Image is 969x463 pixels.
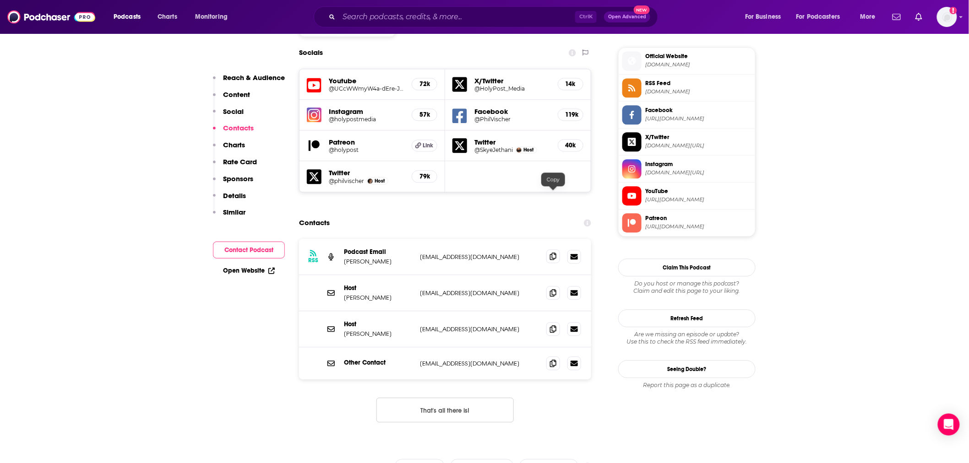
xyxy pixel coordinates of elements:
[618,280,756,287] span: Do you host or manage this podcast?
[213,124,254,140] button: Contacts
[344,284,413,292] p: Host
[329,178,364,184] a: @philvischer
[622,159,751,178] a: Instagram[DOMAIN_NAME][URL]
[223,174,253,183] p: Sponsors
[420,360,539,367] p: [EMAIL_ADDRESS][DOMAIN_NAME]
[223,107,244,116] p: Social
[307,108,321,122] img: iconImage
[107,10,152,24] button: open menu
[420,253,539,261] p: [EMAIL_ADDRESS][DOMAIN_NAME]
[790,10,854,24] button: open menu
[950,7,957,14] svg: Add a profile image
[223,140,245,149] p: Charts
[213,191,246,208] button: Details
[152,10,183,24] a: Charts
[645,187,751,195] span: YouTube
[223,157,257,166] p: Rate Card
[213,174,253,191] button: Sponsors
[213,157,257,174] button: Rate Card
[419,172,430,180] h5: 79k
[645,133,751,141] span: X/Twitter
[645,160,751,168] span: Instagram
[223,191,246,200] p: Details
[645,88,751,95] span: thephilvischerpodcast.libsyn.com
[195,11,228,23] span: Monitoring
[618,360,756,378] a: Seeing Double?
[474,76,550,85] h5: X/Twitter
[423,142,434,149] span: Link
[622,213,751,232] a: Patreon[URL][DOMAIN_NAME]
[329,146,404,153] a: @holypost
[344,294,413,301] p: [PERSON_NAME]
[645,52,751,60] span: Official Website
[889,9,904,25] a: Show notifications dropdown
[329,107,404,116] h5: Instagram
[618,331,756,345] div: Are we missing an episode or update? Use this to check the RSS feed immediately.
[618,309,756,327] button: Refresh Feed
[474,107,550,116] h5: Facebook
[344,330,413,338] p: [PERSON_NAME]
[622,105,751,124] a: Facebook[URL][DOMAIN_NAME]
[645,115,751,122] span: https://www.facebook.com/PhilVischer
[329,76,404,85] h5: Youtube
[412,140,437,151] a: Link
[474,138,550,146] h5: Twitter
[575,11,597,23] span: Ctrl K
[645,106,751,114] span: Facebook
[645,214,751,222] span: Patreon
[339,10,575,24] input: Search podcasts, credits, & more...
[420,325,539,333] p: [EMAIL_ADDRESS][DOMAIN_NAME]
[622,51,751,70] a: Official Website[DOMAIN_NAME]
[213,107,244,124] button: Social
[213,140,245,157] button: Charts
[622,132,751,151] a: X/Twitter[DOMAIN_NAME][URL]
[645,79,751,87] span: RSS Feed
[854,10,887,24] button: open menu
[368,178,373,183] img: Phil Vischer
[223,267,275,275] a: Open Website
[618,280,756,295] div: Claim and edit this page to your liking.
[7,8,95,26] img: Podchaser - Follow, Share and Rate Podcasts
[474,116,550,123] a: @PhilVischer
[419,111,430,118] h5: 57k
[541,172,565,186] div: Copy
[618,382,756,389] div: Report this page as a duplicate.
[213,242,285,258] button: Contact Podcast
[344,359,413,366] p: Other Contact
[937,7,957,27] span: Logged in as eerdmans
[419,80,430,88] h5: 72k
[376,398,514,422] button: Nothing here.
[796,11,840,23] span: For Podcasters
[213,208,245,225] button: Similar
[474,146,513,153] a: @SkyeJethani
[634,5,650,14] span: New
[329,116,404,123] a: @holypostmedia
[523,147,533,153] span: Host
[223,208,245,216] p: Similar
[517,147,522,152] img: Skye Jethani
[344,258,413,265] p: [PERSON_NAME]
[566,141,576,149] h5: 40k
[937,7,957,27] img: User Profile
[223,90,250,99] p: Content
[420,289,539,297] p: [EMAIL_ADDRESS][DOMAIN_NAME]
[645,61,751,68] span: patreon.com
[566,80,576,88] h5: 14k
[739,10,793,24] button: open menu
[213,90,250,107] button: Content
[344,248,413,256] p: Podcast Email
[645,142,751,149] span: twitter.com/HolyPost_Media
[474,85,550,92] a: @HolyPost_Media
[645,196,751,203] span: https://www.youtube.com/channel/UCcWWmyW4a-dEre-JGN7vWRw
[158,11,177,23] span: Charts
[329,138,404,146] h5: Patreon
[566,111,576,118] h5: 119k
[329,85,404,92] a: @UCcWWmyW4a-dEre-JGN7vWRw
[618,258,756,276] button: Claim This Podcast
